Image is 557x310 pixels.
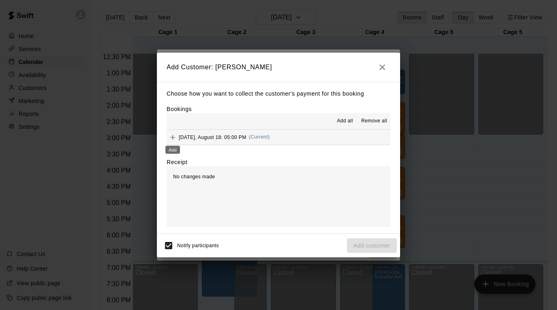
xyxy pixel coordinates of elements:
span: Add [167,134,179,140]
button: Remove all [358,115,390,128]
label: Bookings [167,106,192,112]
span: Notify participants [177,243,219,248]
div: Add [165,146,180,154]
span: (Current) [249,134,270,140]
span: [DATE], August 18: 05:00 PM [179,134,246,140]
button: Add[DATE], August 18: 05:00 PM(Current) [167,130,390,145]
button: Add all [332,115,358,128]
span: Add all [337,117,353,125]
span: Remove all [361,117,387,125]
label: Receipt [167,158,187,166]
h2: Add Customer: [PERSON_NAME] [157,53,400,82]
p: Choose how you want to collect the customer's payment for this booking [167,89,390,99]
span: No changes made [173,174,215,180]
